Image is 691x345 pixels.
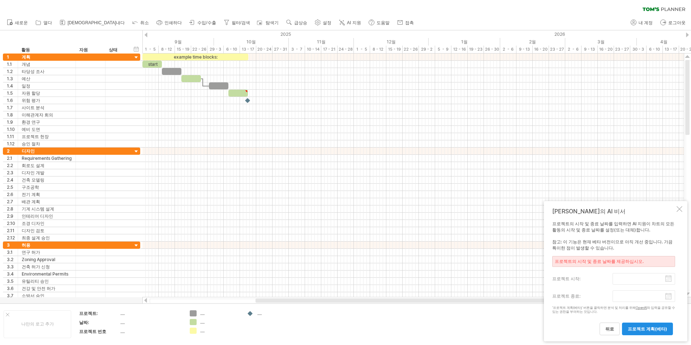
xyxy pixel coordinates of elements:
[647,46,663,53] div: 6 - 10
[200,310,240,316] div: ....
[367,18,392,27] a: 도움말
[636,306,647,310] a: OpenAI
[34,18,54,27] a: 열다
[305,46,321,53] div: 10 - 14
[22,242,72,248] div: 허용
[22,278,72,285] div: 유틸리티 승인
[22,227,72,234] div: 디자인 검토
[164,20,182,25] span: 인쇄하다
[5,18,30,27] a: 새로운
[7,75,18,82] div: 1.3
[7,242,18,248] div: 3
[500,46,516,53] div: 2 - 6
[629,18,655,27] a: 내 계정
[451,46,468,53] div: 12 - 16
[79,319,119,325] div: 날짜:
[142,61,162,68] div: start
[142,46,159,53] div: 1 - 5
[7,271,18,277] div: 3.4
[22,271,72,277] div: Environmental Permits
[22,111,72,118] div: 이해관계자 회의
[289,46,305,53] div: 3 - 7
[7,263,18,270] div: 3.3
[22,148,72,154] div: 디자인
[22,140,72,147] div: 승인 절차
[7,133,18,140] div: 1.11
[7,82,18,89] div: 1.4
[68,20,125,25] span: [DEMOGRAPHIC_DATA]내다
[142,38,214,46] div: September 2025
[22,292,72,299] div: 소방서 승인
[79,46,101,54] div: 자원
[200,319,240,325] div: ....
[552,290,613,302] label: 프로젝트 종료:
[614,46,630,53] div: 23 - 27
[405,20,414,25] span: 접촉
[22,119,72,125] div: 환경 연구
[658,18,688,27] a: 로그아웃
[7,126,18,133] div: 1.10
[22,205,72,212] div: 기계 시스템 설계
[605,326,614,332] span: 뒤로
[7,162,18,169] div: 2.2
[22,61,72,68] div: 개념
[370,46,386,53] div: 8 - 12
[22,213,72,220] div: 인테리어 디자인
[222,18,252,27] a: 필터/검색
[120,319,181,325] div: ....
[22,162,72,169] div: 회로도 설계
[552,208,675,216] div: [PERSON_NAME]의 AI 비서
[622,323,673,335] a: 프로젝트 계획(베타)
[7,54,18,60] div: 1
[197,20,216,25] span: 수입/수출
[468,46,484,53] div: 19 - 23
[232,20,250,25] span: 필터/검색
[7,104,18,111] div: 1.7
[323,20,331,25] span: 설정
[552,256,675,267] div: 프로젝트의 시작 및 종료 날짜를 제공하십시오.
[140,20,149,25] span: 취소
[43,20,52,25] span: 열다
[552,306,675,314] div: '프로젝트 계획(베타)' 버튼을 클릭하면 분석 및 처리를 위해 와 입력을 공유할 수 있는 권한을 부여하는 것입니다.
[7,198,18,205] div: 2.7
[22,198,72,205] div: 배관 계획
[22,169,72,176] div: 디자인 개발
[142,54,248,60] div: example time blocks:
[552,273,613,285] label: 프로젝트 시작:
[257,310,297,316] div: ....
[598,46,614,53] div: 16 - 20
[207,46,224,53] div: 29 - 3
[395,18,416,27] a: 접촉
[663,46,679,53] div: 13 - 17
[22,220,72,227] div: 조경 디자인
[109,46,125,54] div: 상태
[639,20,653,25] span: 내 계정
[565,38,637,46] div: March 2026
[22,75,72,82] div: 예산
[22,82,72,89] div: 일정
[79,328,119,335] div: 프로젝트 번호
[7,90,18,97] div: 1.5
[22,90,72,97] div: 자원 할당
[7,184,18,191] div: 2.5
[581,46,598,53] div: 9 - 13
[7,111,18,118] div: 1.8
[630,46,647,53] div: 30 - 3
[159,46,175,53] div: 8 - 12
[7,205,18,212] div: 2.8
[22,285,72,292] div: 건강 및 안전 허가
[7,285,18,292] div: 3.6
[240,46,256,53] div: 13 - 17
[7,119,18,125] div: 1.9
[22,68,72,75] div: 타당성 조사
[22,126,72,133] div: 예비 도면
[188,18,218,27] a: 수입/수출
[191,46,207,53] div: 22 - 26
[15,20,28,25] span: 새로운
[484,46,500,53] div: 26 - 30
[7,68,18,75] div: 1.2
[500,38,565,46] div: February 2026
[214,38,289,46] div: October 2025
[21,46,72,54] div: 활동
[337,18,363,27] a: AI 지원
